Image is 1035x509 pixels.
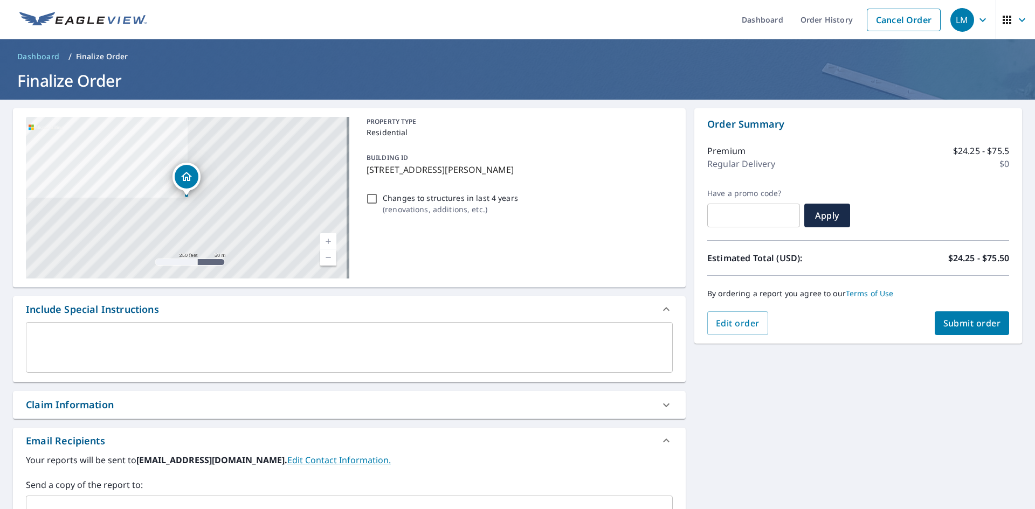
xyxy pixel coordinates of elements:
[13,391,686,419] div: Claim Information
[320,249,336,266] a: Current Level 17, Zoom Out
[26,434,105,448] div: Email Recipients
[26,478,673,491] label: Send a copy of the report to:
[76,51,128,62] p: Finalize Order
[68,50,72,63] li: /
[948,252,1009,264] p: $24.25 - $75.50
[867,9,941,31] a: Cancel Order
[367,117,668,127] p: PROPERTY TYPE
[707,289,1009,298] p: By ordering a report you agree to our
[707,311,768,335] button: Edit order
[13,48,1022,65] nav: breadcrumb
[999,157,1009,170] p: $0
[953,144,1009,157] p: $24.25 - $75.5
[383,192,518,204] p: Changes to structures in last 4 years
[172,163,201,196] div: Dropped pin, building 1, Residential property, 9331 Jennrich Ave Westminster, CA 92683
[383,204,518,215] p: ( renovations, additions, etc. )
[13,428,686,454] div: Email Recipients
[935,311,1010,335] button: Submit order
[804,204,850,227] button: Apply
[26,454,673,466] label: Your reports will be sent to
[707,189,800,198] label: Have a promo code?
[707,252,858,264] p: Estimated Total (USD):
[707,144,746,157] p: Premium
[846,288,894,298] a: Terms of Use
[13,296,686,322] div: Include Special Instructions
[367,163,668,176] p: [STREET_ADDRESS][PERSON_NAME]
[707,157,775,170] p: Regular Delivery
[19,12,147,28] img: EV Logo
[287,454,391,466] a: EditContactInfo
[320,233,336,249] a: Current Level 17, Zoom In
[13,48,64,65] a: Dashboard
[716,317,760,329] span: Edit order
[26,302,159,317] div: Include Special Instructions
[13,69,1022,92] h1: Finalize Order
[707,117,1009,131] p: Order Summary
[813,210,841,221] span: Apply
[136,454,287,466] b: [EMAIL_ADDRESS][DOMAIN_NAME].
[26,398,114,412] div: Claim Information
[943,317,1001,329] span: Submit order
[367,127,668,138] p: Residential
[17,51,60,62] span: Dashboard
[950,8,974,32] div: LM
[367,153,408,162] p: BUILDING ID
